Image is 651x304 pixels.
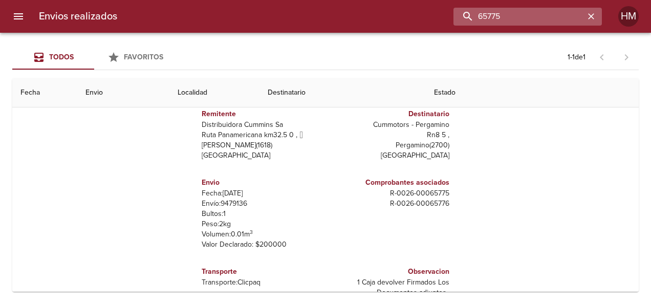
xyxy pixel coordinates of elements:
th: Estado [426,78,639,107]
button: menu [6,4,31,29]
p: R - 0026 - 00065775 [330,188,449,199]
p: Valor Declarado: $ 200000 [202,240,321,250]
p: Cummotors - Pergamino [330,120,449,130]
p: Rn8 5 , [330,130,449,140]
span: Todos [49,53,74,61]
h6: Destinatario [330,108,449,120]
p: Pergamino ( 2700 ) [330,140,449,150]
p: Envío: 9479136 [202,199,321,209]
th: Envio [77,78,169,107]
span: Favoritos [124,53,163,61]
p: [GEOGRAPHIC_DATA] [330,150,449,161]
th: Destinatario [259,78,426,107]
h6: Envios realizados [39,8,117,25]
p: Bultos: 1 [202,209,321,219]
div: HM [618,6,639,27]
sup: 3 [250,229,253,235]
p: R - 0026 - 00065776 [330,199,449,209]
th: Localidad [169,78,259,107]
th: Fecha [12,78,77,107]
div: Tabs Envios [12,45,176,70]
h6: Comprobantes asociados [330,177,449,188]
p: Transporte: Clicpaq [202,277,321,288]
p: [GEOGRAPHIC_DATA] [202,150,321,161]
input: buscar [453,8,584,26]
p: [PERSON_NAME] ( 1618 ) [202,140,321,150]
p: Fecha: [DATE] [202,188,321,199]
p: Volumen: 0.01 m [202,229,321,240]
p: Distribuidora Cummins Sa [202,120,321,130]
p: 1 Caja devolver Firmados Los Documentos adjuntos.. [330,277,449,298]
h6: Remitente [202,108,321,120]
h6: Transporte [202,266,321,277]
p: 1 - 1 de 1 [568,52,585,62]
span: Pagina anterior [590,52,614,62]
p: Peso: 2 kg [202,219,321,229]
p: Ruta Panamericana km32.5 0 ,   [202,130,321,140]
h6: Envio [202,177,321,188]
h6: Observacion [330,266,449,277]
